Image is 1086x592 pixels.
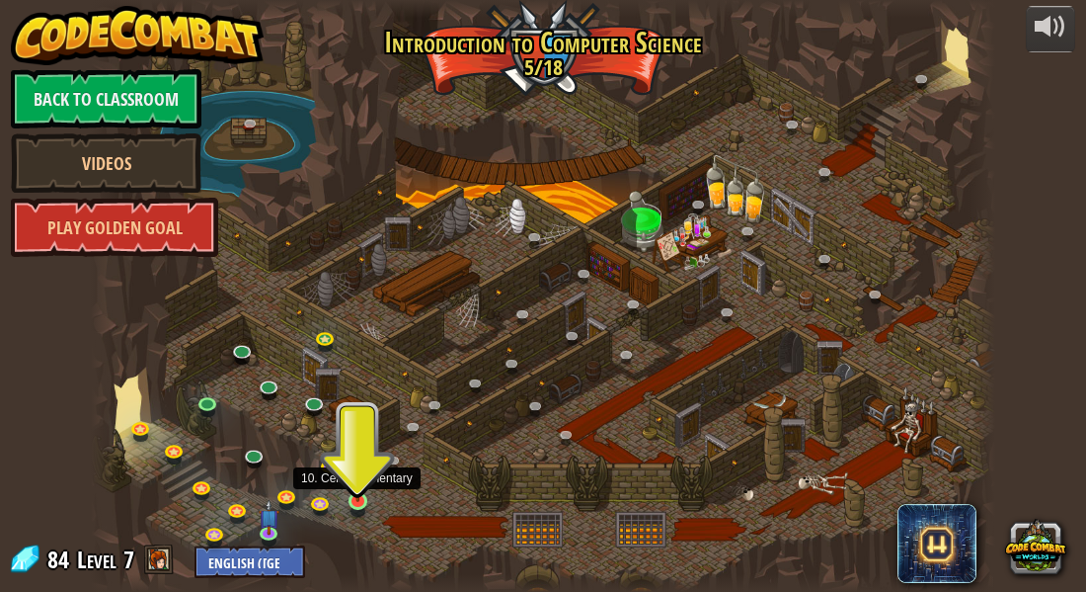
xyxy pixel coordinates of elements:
img: CodeCombat - Learn how to code by playing a game [11,6,264,65]
span: 7 [123,544,134,575]
button: Adjust volume [1026,6,1075,52]
a: Videos [11,133,201,193]
span: 84 [47,544,75,575]
img: level-banner-unstarted-subscriber.png [259,500,279,536]
a: Play Golden Goal [11,198,218,257]
span: Level [77,544,116,576]
img: level-banner-unstarted.png [348,455,368,502]
a: Back to Classroom [11,69,201,128]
